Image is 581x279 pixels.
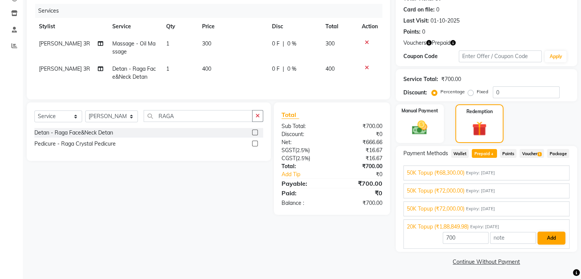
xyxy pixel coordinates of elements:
div: ₹666.66 [332,138,388,146]
img: _cash.svg [407,119,432,136]
span: Expiry: [DATE] [470,224,499,230]
span: 2.5% [297,155,309,161]
div: ₹700.00 [332,122,388,130]
span: 1 [166,65,169,72]
div: 0 [422,28,425,36]
span: 2.5% [297,147,308,153]
span: Package [547,149,569,158]
div: ( ) [276,154,332,162]
div: Sub Total: [276,122,332,130]
a: Add Tip [276,170,341,178]
span: | [283,40,284,48]
span: 4 [490,152,494,157]
span: [PERSON_NAME] 3R [39,65,90,72]
span: Expiry: [DATE] [466,170,495,176]
th: Total [321,18,357,35]
span: 1 [537,152,542,157]
div: ₹0 [332,188,388,198]
div: Discount: [276,130,332,138]
span: SGST [282,147,295,154]
div: 0 [436,6,439,14]
span: Points [500,149,517,158]
span: Total [282,111,299,119]
th: Stylist [34,18,108,35]
span: 1 [166,40,169,47]
span: Voucher [520,149,544,158]
span: Payment Methods [403,149,448,157]
button: Add [537,232,565,245]
input: note [490,232,536,244]
div: ₹0 [341,170,388,178]
span: 0 % [287,65,296,73]
div: ₹16.67 [332,146,388,154]
div: Coupon Code [403,52,459,60]
span: 300 [202,40,211,47]
div: Balance : [276,199,332,207]
span: 0 % [287,40,296,48]
th: Disc [267,18,321,35]
input: Search or Scan [144,110,252,122]
div: Detan - Raga Face&Neck Detan [34,129,113,137]
th: Price [197,18,267,35]
span: 50K Topup (₹68,300.00) [407,169,464,177]
span: Prepaid [432,39,450,47]
span: 400 [325,65,335,72]
div: Card on file: [403,6,435,14]
div: Pedicure - Raga Crystal Pedicure [34,140,116,148]
div: ₹700.00 [441,75,461,83]
div: ( ) [276,146,332,154]
span: Detan - Raga Face&Neck Detan [112,65,156,80]
div: Points: [403,28,421,36]
input: Enter Offer / Coupon Code [459,50,542,62]
div: ₹16.67 [332,154,388,162]
span: Wallet [451,149,469,158]
span: 20K Topup (₹1,88,849.98) [407,223,469,231]
label: Manual Payment [401,107,438,114]
div: ₹700.00 [332,162,388,170]
span: | [283,65,284,73]
span: [PERSON_NAME] 3R [39,40,90,47]
div: ₹0 [332,130,388,138]
div: Services [35,4,388,18]
div: Last Visit: [403,17,429,25]
div: Paid: [276,188,332,198]
span: 400 [202,65,211,72]
img: _gift.svg [468,120,491,138]
span: 0 F [272,65,280,73]
div: ₹700.00 [332,179,388,188]
div: Net: [276,138,332,146]
div: Service Total: [403,75,438,83]
span: CGST [282,155,296,162]
span: Expiry: [DATE] [466,206,495,212]
label: Fixed [477,88,488,95]
a: Continue Without Payment [397,258,576,266]
span: 50K Topup (₹72,000.00) [407,205,464,213]
th: Qty [162,18,197,35]
div: ₹700.00 [332,199,388,207]
span: Massage - Oil Massage [112,40,155,55]
div: Total: [276,162,332,170]
input: Amount [443,232,489,244]
label: Redemption [466,108,493,115]
button: Apply [545,51,566,62]
span: Vouchers [403,39,426,47]
span: Prepaid [472,149,497,158]
span: 0 F [272,40,280,48]
span: 300 [325,40,335,47]
span: Expiry: [DATE] [466,188,495,194]
div: Discount: [403,89,427,97]
label: Percentage [440,88,465,95]
th: Service [108,18,162,35]
div: Payable: [276,179,332,188]
div: 01-10-2025 [430,17,460,25]
th: Action [357,18,382,35]
span: 50K Topup (₹72,000.00) [407,187,464,195]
